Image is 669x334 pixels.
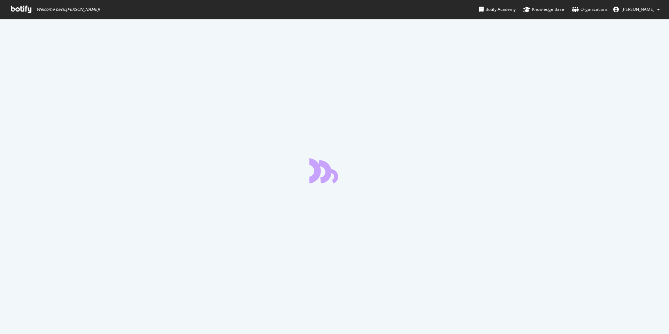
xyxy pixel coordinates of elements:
[608,4,666,15] button: [PERSON_NAME]
[479,6,516,13] div: Botify Academy
[572,6,608,13] div: Organizations
[309,158,360,183] div: animation
[37,7,100,12] span: Welcome back, [PERSON_NAME] !
[523,6,564,13] div: Knowledge Base
[622,6,654,12] span: Mert Bilgiç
